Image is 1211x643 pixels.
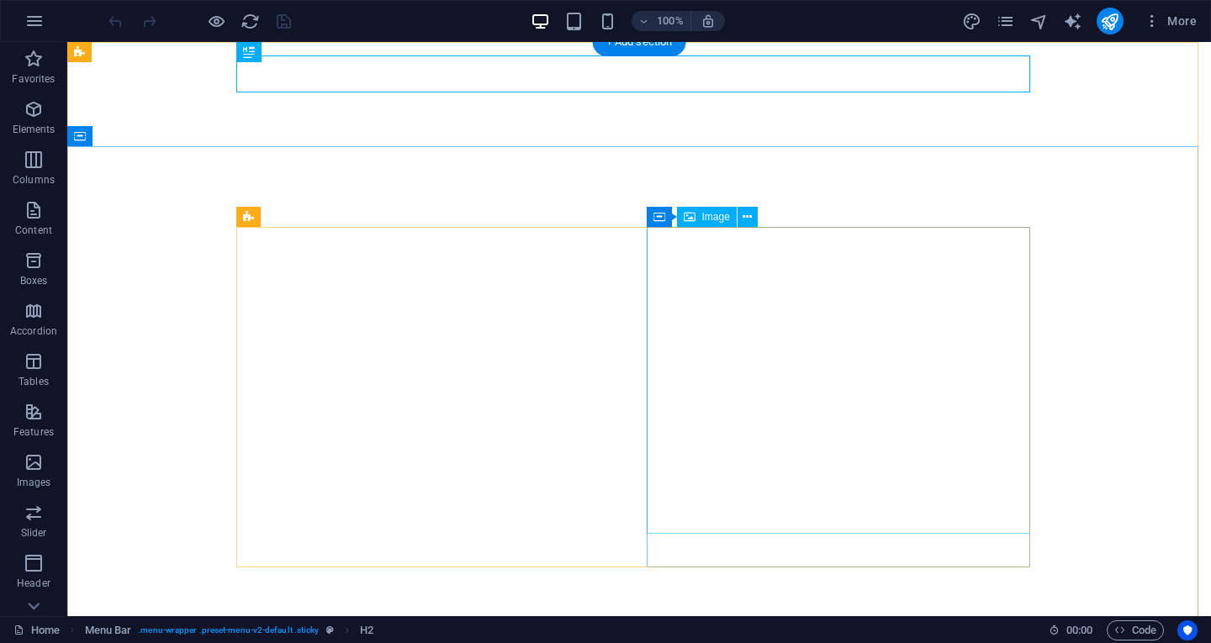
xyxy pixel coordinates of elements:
[632,11,691,31] button: 100%
[12,72,55,86] p: Favorites
[1100,12,1119,31] i: Publish
[1078,624,1081,636] span: :
[241,12,260,31] i: Reload page
[996,11,1016,31] button: pages
[10,324,57,338] p: Accordion
[962,12,981,31] i: Design (Ctrl+Alt+Y)
[1097,8,1124,34] button: publish
[657,11,684,31] h6: 100%
[13,173,55,187] p: Columns
[1063,11,1083,31] button: text_generator
[13,123,56,136] p: Elements
[21,526,47,540] p: Slider
[1029,11,1050,31] button: navigator
[1114,620,1156,640] span: Code
[702,212,730,222] span: Image
[206,11,226,31] button: Click here to leave preview mode and continue editing
[19,375,49,388] p: Tables
[1029,12,1049,31] i: Navigator
[1107,620,1164,640] button: Code
[1049,620,1093,640] h6: Session time
[360,620,373,640] span: Click to select. Double-click to edit
[13,425,54,439] p: Features
[85,620,132,640] span: Click to select. Double-click to edit
[1063,12,1082,31] i: AI Writer
[17,577,50,590] p: Header
[593,28,686,56] div: + Add section
[1137,8,1203,34] button: More
[326,625,334,635] i: This element is a customizable preset
[996,12,1015,31] i: Pages (Ctrl+Alt+S)
[1144,13,1197,29] span: More
[17,476,51,489] p: Images
[85,620,373,640] nav: breadcrumb
[15,224,52,237] p: Content
[1177,620,1198,640] button: Usercentrics
[240,11,260,31] button: reload
[20,274,48,287] p: Boxes
[701,13,716,29] i: On resize automatically adjust zoom level to fit chosen device.
[13,620,60,640] a: Click to cancel selection. Double-click to open Pages
[138,620,319,640] span: . menu-wrapper .preset-menu-v2-default .sticky
[962,11,982,31] button: design
[1066,620,1092,640] span: 00 00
